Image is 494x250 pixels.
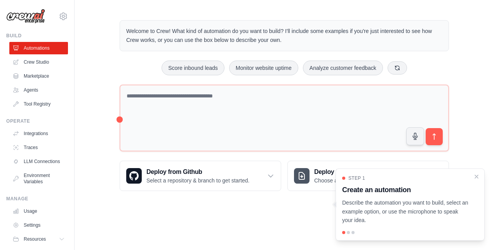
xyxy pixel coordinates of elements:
[229,61,298,75] button: Monitor website uptime
[314,167,380,177] h3: Deploy from zip file
[348,175,365,181] span: Step 1
[146,177,249,184] p: Select a repository & branch to get started.
[9,155,68,168] a: LLM Connections
[342,184,469,195] h3: Create an automation
[6,196,68,202] div: Manage
[303,61,383,75] button: Analyze customer feedback
[9,70,68,82] a: Marketplace
[146,167,249,177] h3: Deploy from Github
[162,61,224,75] button: Score inbound leads
[9,84,68,96] a: Agents
[9,219,68,231] a: Settings
[9,98,68,110] a: Tool Registry
[473,174,480,180] button: Close walkthrough
[6,118,68,124] div: Operate
[9,205,68,217] a: Usage
[9,233,68,245] button: Resources
[342,198,469,225] p: Describe the automation you want to build, select an example option, or use the microphone to spe...
[6,33,68,39] div: Build
[6,9,45,24] img: Logo
[9,127,68,140] a: Integrations
[314,177,380,184] p: Choose a zip file to upload.
[9,141,68,154] a: Traces
[126,27,442,45] p: Welcome to Crew! What kind of automation do you want to build? I'll include some examples if you'...
[9,56,68,68] a: Crew Studio
[9,169,68,188] a: Environment Variables
[24,236,46,242] span: Resources
[9,42,68,54] a: Automations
